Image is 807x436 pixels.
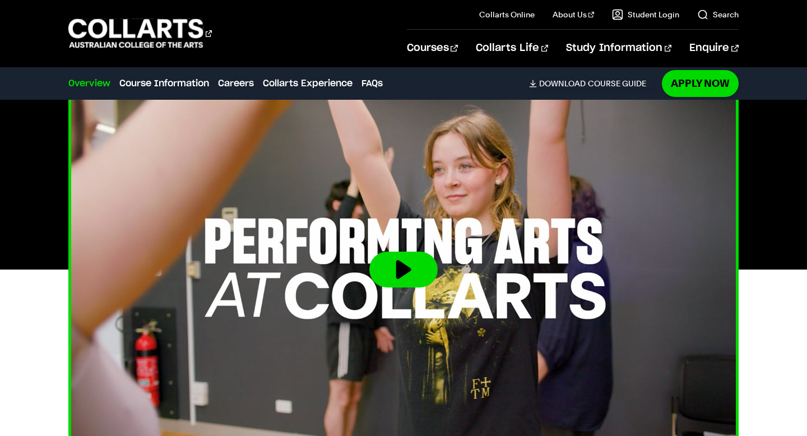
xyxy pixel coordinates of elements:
[662,70,739,96] a: Apply Now
[566,30,671,67] a: Study Information
[553,9,594,20] a: About Us
[476,30,548,67] a: Collarts Life
[689,30,738,67] a: Enquire
[697,9,739,20] a: Search
[218,77,254,90] a: Careers
[407,30,458,67] a: Courses
[68,77,110,90] a: Overview
[479,9,535,20] a: Collarts Online
[263,77,353,90] a: Collarts Experience
[539,78,586,89] span: Download
[612,9,679,20] a: Student Login
[68,17,212,49] div: Go to homepage
[529,78,655,89] a: DownloadCourse Guide
[361,77,383,90] a: FAQs
[119,77,209,90] a: Course Information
